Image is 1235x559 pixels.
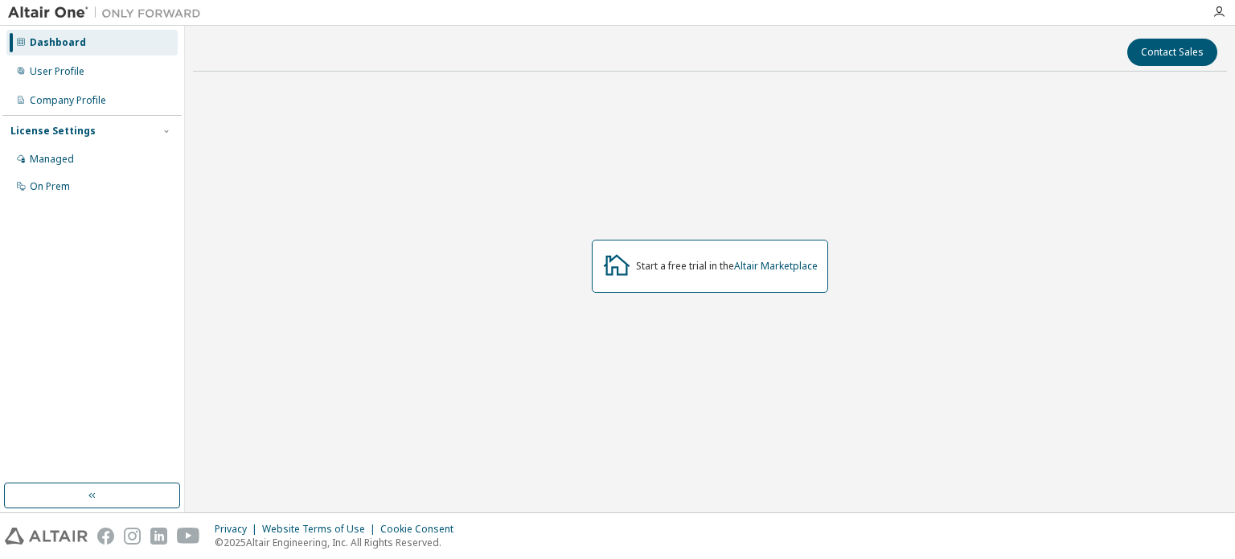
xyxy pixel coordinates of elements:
[636,260,818,273] div: Start a free trial in the
[150,528,167,545] img: linkedin.svg
[124,528,141,545] img: instagram.svg
[5,528,88,545] img: altair_logo.svg
[30,180,70,193] div: On Prem
[215,523,262,536] div: Privacy
[1127,39,1217,66] button: Contact Sales
[177,528,200,545] img: youtube.svg
[10,125,96,138] div: License Settings
[734,259,818,273] a: Altair Marketplace
[30,153,74,166] div: Managed
[262,523,380,536] div: Website Terms of Use
[97,528,114,545] img: facebook.svg
[30,94,106,107] div: Company Profile
[8,5,209,21] img: Altair One
[30,65,84,78] div: User Profile
[380,523,463,536] div: Cookie Consent
[30,36,86,49] div: Dashboard
[215,536,463,549] p: © 2025 Altair Engineering, Inc. All Rights Reserved.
